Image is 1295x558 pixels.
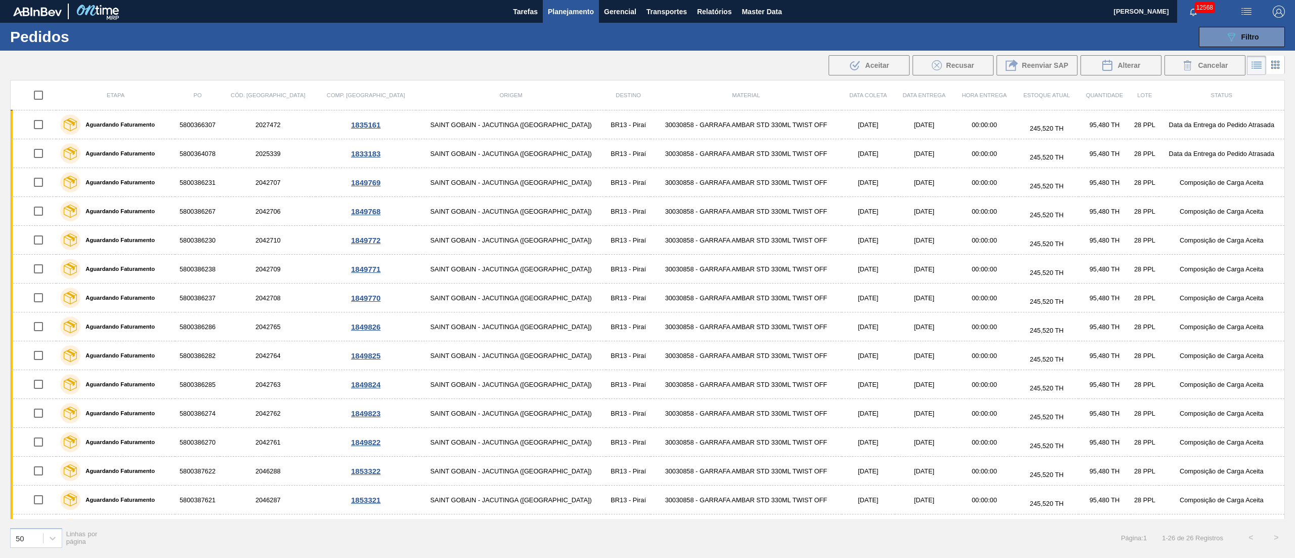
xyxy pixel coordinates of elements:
td: BR13 - Piraí [606,255,651,284]
span: Linhas por página [66,530,98,545]
td: BR13 - Piraí [606,312,651,341]
td: 28 PPL [1131,255,1159,284]
a: Aguardando Faturamento58003862302042710SAINT GOBAIN - JACUTINGA ([GEOGRAPHIC_DATA])BR13 - Piraí30... [11,226,1285,255]
td: 95,480 TH [1078,312,1131,341]
td: 5800387620 [175,514,220,543]
td: 5800386285 [175,370,220,399]
span: Quantidade [1086,92,1123,98]
button: Reenviar SAP [997,55,1077,75]
td: 5800386230 [175,226,220,255]
td: BR13 - Piraí [606,168,651,197]
td: BR13 - Piraí [606,226,651,255]
td: SAINT GOBAIN - JACUTINGA ([GEOGRAPHIC_DATA]) [416,370,606,399]
span: 1 - 26 de 26 Registros [1162,534,1223,542]
td: 95,480 TH [1078,110,1131,139]
td: Composição de Carga Aceita [1159,226,1285,255]
td: 2027472 [220,110,316,139]
label: Aguardando Faturamento [80,266,155,272]
td: [DATE] [842,514,895,543]
td: 00:00:00 [954,399,1015,428]
td: 00:00:00 [954,197,1015,226]
span: 245,520 TH [1030,211,1064,219]
td: 2042708 [220,284,316,312]
td: [DATE] [895,255,954,284]
td: BR13 - Piraí [606,341,651,370]
td: SAINT GOBAIN - JACUTINGA ([GEOGRAPHIC_DATA]) [416,486,606,514]
label: Aguardando Faturamento [80,237,155,243]
span: 245,520 TH [1030,355,1064,363]
td: 30030858 - GARRAFA AMBAR STD 330ML TWIST OFF [651,370,842,399]
img: TNhmsLtSVTkK8tSr43FrP2fwEKptu5GPRR3wAAAABJRU5ErkJggg== [13,7,62,16]
td: 2042709 [220,255,316,284]
span: Página : 1 [1121,534,1147,542]
span: Planejamento [548,6,594,18]
td: 30030858 - GARRAFA AMBAR STD 330ML TWIST OFF [651,514,842,543]
td: Composição de Carga Aceita [1159,312,1285,341]
td: 28 PPL [1131,399,1159,428]
div: 1849824 [317,380,414,389]
a: Aguardando Faturamento58003862822042764SAINT GOBAIN - JACUTINGA ([GEOGRAPHIC_DATA])BR13 - Piraí30... [11,341,1285,370]
a: Aguardando Faturamento58003876212046287SAINT GOBAIN - JACUTINGA ([GEOGRAPHIC_DATA])BR13 - Piraí30... [11,486,1285,514]
td: 30030858 - GARRAFA AMBAR STD 330ML TWIST OFF [651,486,842,514]
td: [DATE] [842,370,895,399]
div: 1835161 [317,121,414,129]
label: Aguardando Faturamento [80,324,155,330]
label: Aguardando Faturamento [80,410,155,416]
td: SAINT GOBAIN - JACUTINGA ([GEOGRAPHIC_DATA]) [416,399,606,428]
span: Lote [1137,92,1152,98]
td: [DATE] [895,139,954,168]
td: 00:00:00 [954,139,1015,168]
label: Aguardando Faturamento [80,468,155,474]
div: Alterar Pedido [1081,55,1161,75]
td: 00:00:00 [954,370,1015,399]
div: 50 [16,534,24,542]
td: [DATE] [895,457,954,486]
td: 5800387621 [175,486,220,514]
td: SAINT GOBAIN - JACUTINGA ([GEOGRAPHIC_DATA]) [416,139,606,168]
td: [DATE] [895,226,954,255]
td: 95,480 TH [1078,341,1131,370]
td: [DATE] [842,255,895,284]
td: 28 PPL [1131,370,1159,399]
span: Etapa [107,92,124,98]
span: 245,520 TH [1030,153,1064,161]
span: Comp. [GEOGRAPHIC_DATA] [327,92,405,98]
td: 00:00:00 [954,514,1015,543]
td: 28 PPL [1131,428,1159,457]
td: 2042762 [220,399,316,428]
button: Aceitar [829,55,910,75]
td: Composição de Carga Aceita [1159,514,1285,543]
td: 2042706 [220,197,316,226]
td: 95,480 TH [1078,139,1131,168]
td: [DATE] [895,428,954,457]
td: 30030858 - GARRAFA AMBAR STD 330ML TWIST OFF [651,255,842,284]
a: Aguardando Faturamento58003663072027472SAINT GOBAIN - JACUTINGA ([GEOGRAPHIC_DATA])BR13 - Piraí30... [11,110,1285,139]
a: Aguardando Faturamento58003862742042762SAINT GOBAIN - JACUTINGA ([GEOGRAPHIC_DATA])BR13 - Piraí30... [11,399,1285,428]
div: 1849823 [317,409,414,418]
td: 30030858 - GARRAFA AMBAR STD 330ML TWIST OFF [651,284,842,312]
a: Aguardando Faturamento58003862672042706SAINT GOBAIN - JACUTINGA ([GEOGRAPHIC_DATA])BR13 - Piraí30... [11,197,1285,226]
td: 95,480 TH [1078,197,1131,226]
span: 245,520 TH [1030,269,1064,276]
span: Status [1211,92,1232,98]
td: 2042707 [220,168,316,197]
div: Visão em Lista [1247,56,1266,75]
div: 1849772 [317,236,414,245]
span: 245,520 TH [1030,500,1064,507]
a: Aguardando Faturamento58003876202046286SAINT GOBAIN - JACUTINGA ([GEOGRAPHIC_DATA])BR13 - Piraí30... [11,514,1285,543]
span: Cód. [GEOGRAPHIC_DATA] [231,92,306,98]
span: Alterar [1117,61,1140,69]
span: 245,520 TH [1030,327,1064,334]
td: [DATE] [895,399,954,428]
img: userActions [1240,6,1253,18]
div: 1849771 [317,265,414,273]
td: BR13 - Piraí [606,457,651,486]
h1: Pedidos [10,31,167,43]
td: 95,480 TH [1078,370,1131,399]
span: Origem [500,92,523,98]
span: Reenviar SAP [1022,61,1068,69]
button: Filtro [1199,27,1285,47]
td: 30030858 - GARRAFA AMBAR STD 330ML TWIST OFF [651,399,842,428]
button: Recusar [913,55,994,75]
td: 30030858 - GARRAFA AMBAR STD 330ML TWIST OFF [651,312,842,341]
